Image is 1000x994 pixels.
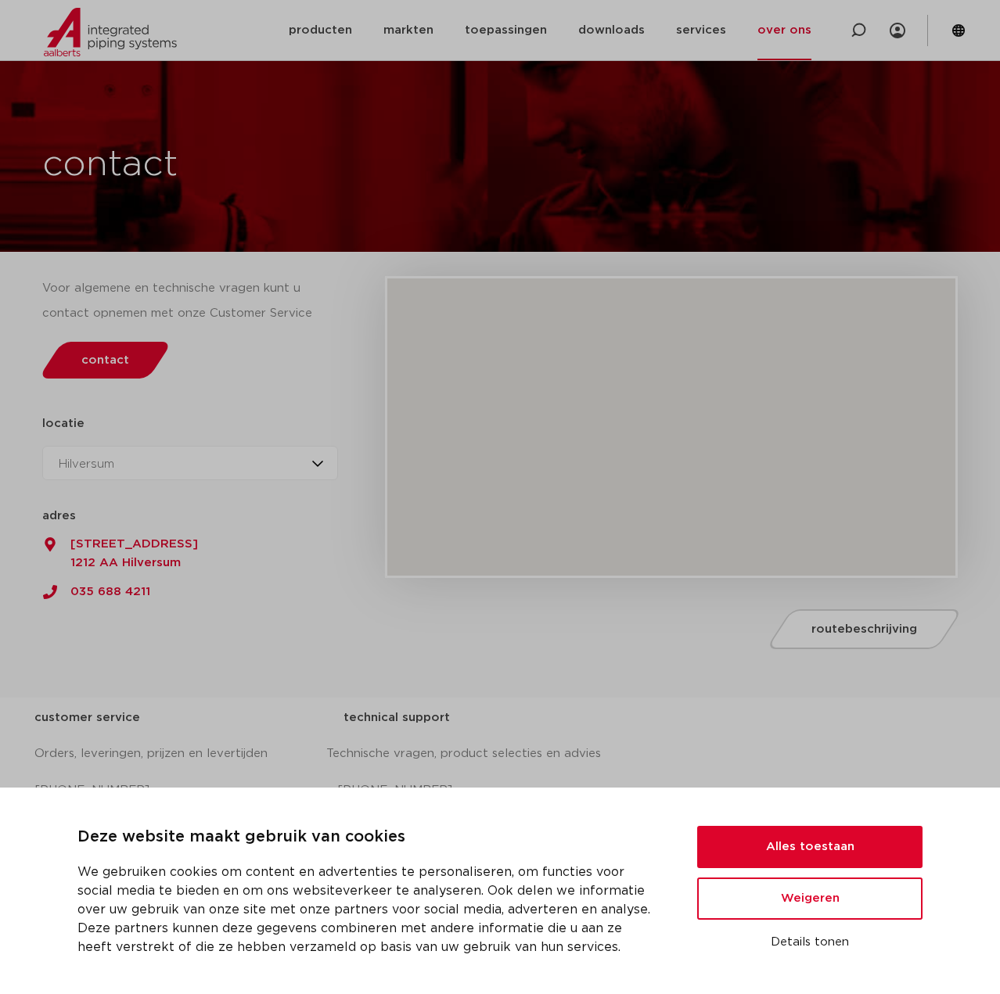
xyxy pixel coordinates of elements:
[765,609,962,649] a: routebeschrijving
[697,826,923,868] button: Alles toestaan
[34,712,450,723] strong: customer service technical support
[38,342,173,379] a: contact
[42,140,557,190] h1: contact
[77,863,660,956] p: We gebruiken cookies om content en advertenties te personaliseren, om functies voor social media ...
[42,418,85,429] strong: locatie
[697,877,923,920] button: Weigeren
[42,276,338,326] div: Voor algemene en technische vragen kunt u contact opnemen met onze Customer Service
[81,354,129,366] span: contact
[697,929,923,956] button: Details tonen
[59,458,114,470] span: Hilversum
[811,623,917,635] span: routebeschrijving
[34,741,966,766] p: Orders, leveringen, prijzen en levertijden Technische vragen, product selecties en advies
[77,825,660,850] p: Deze website maakt gebruik van cookies
[34,778,966,803] p: [PHONE_NUMBER] [PHONE_NUMBER]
